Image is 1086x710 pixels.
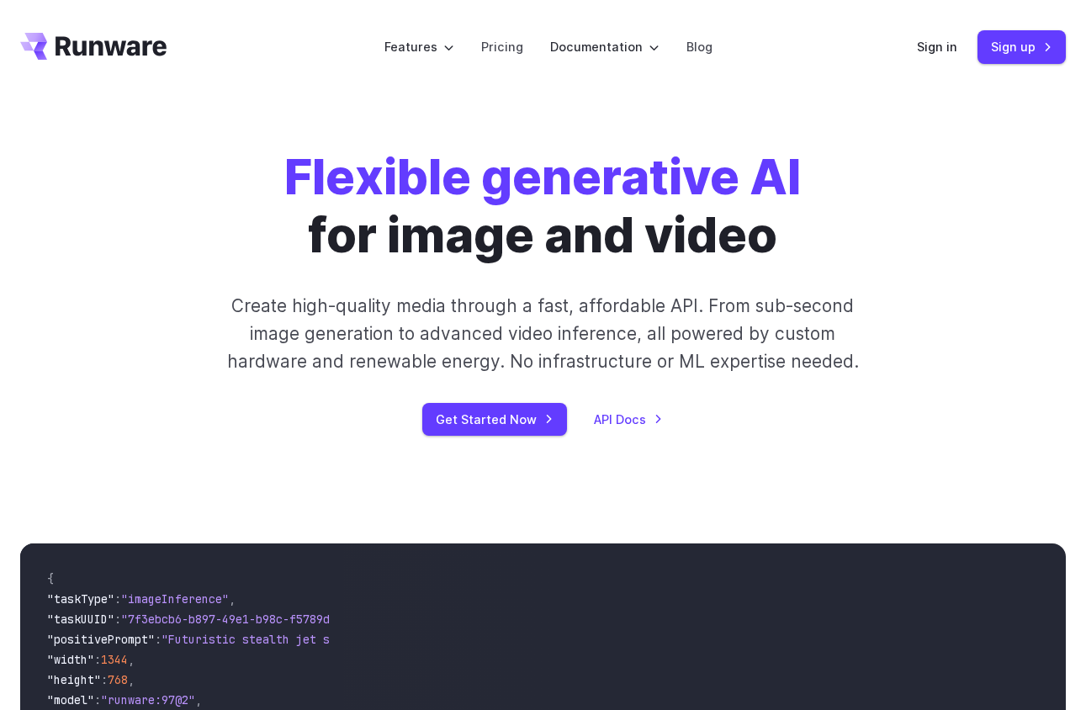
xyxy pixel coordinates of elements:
span: 1344 [101,652,128,667]
span: : [101,672,108,687]
a: Go to / [20,33,167,60]
a: Sign up [977,30,1066,63]
span: : [114,591,121,607]
span: "width" [47,652,94,667]
a: API Docs [594,410,663,429]
span: "positivePrompt" [47,632,155,647]
span: : [94,692,101,707]
span: , [195,692,202,707]
span: "taskUUID" [47,612,114,627]
span: "taskType" [47,591,114,607]
h1: for image and video [284,148,801,265]
label: Features [384,37,454,56]
span: 768 [108,672,128,687]
strong: Flexible generative AI [284,147,801,206]
label: Documentation [550,37,660,56]
span: { [47,571,54,586]
span: , [128,652,135,667]
span: , [229,591,236,607]
span: : [155,632,162,647]
p: Create high-quality media through a fast, affordable API. From sub-second image generation to adv... [209,292,878,376]
a: Pricing [481,37,523,56]
span: , [128,672,135,687]
span: "Futuristic stealth jet streaking through a neon-lit cityscape with glowing purple exhaust" [162,632,774,647]
span: "7f3ebcb6-b897-49e1-b98c-f5789d2d40d7" [121,612,377,627]
a: Sign in [917,37,957,56]
span: "imageInference" [121,591,229,607]
span: "model" [47,692,94,707]
a: Get Started Now [422,403,567,436]
span: "height" [47,672,101,687]
span: "runware:97@2" [101,692,195,707]
span: : [94,652,101,667]
span: : [114,612,121,627]
a: Blog [686,37,713,56]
